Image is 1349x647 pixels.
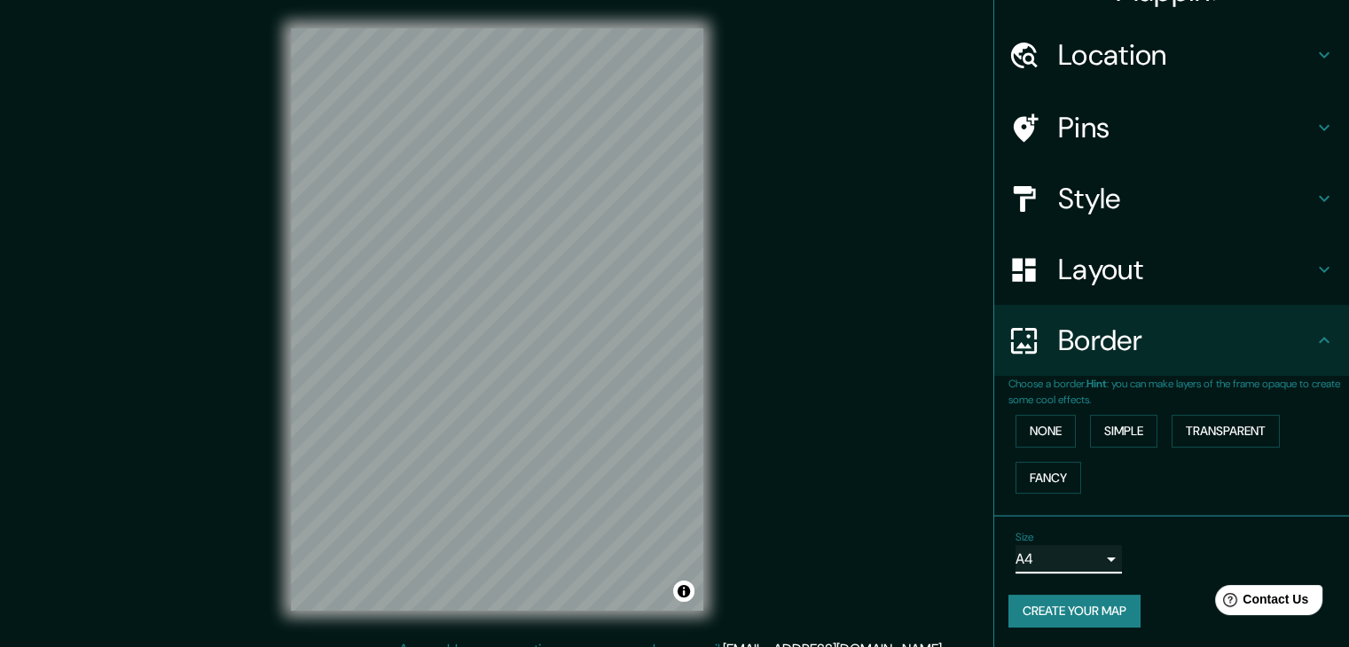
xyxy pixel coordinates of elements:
canvas: Map [291,28,703,611]
h4: Location [1058,37,1314,73]
h4: Layout [1058,252,1314,287]
h4: Pins [1058,110,1314,145]
div: Pins [994,92,1349,163]
button: Create your map [1008,595,1141,628]
div: Layout [994,234,1349,305]
button: Simple [1090,415,1157,448]
div: Location [994,19,1349,90]
p: Choose a border. : you can make layers of the frame opaque to create some cool effects. [1008,376,1349,408]
button: None [1016,415,1076,448]
button: Fancy [1016,462,1081,495]
iframe: Help widget launcher [1191,578,1329,628]
h4: Border [1058,323,1314,358]
h4: Style [1058,181,1314,216]
div: A4 [1016,545,1122,573]
b: Hint [1086,377,1107,391]
button: Transparent [1172,415,1280,448]
button: Toggle attribution [673,581,694,602]
div: Border [994,305,1349,376]
div: Style [994,163,1349,234]
label: Size [1016,530,1034,545]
